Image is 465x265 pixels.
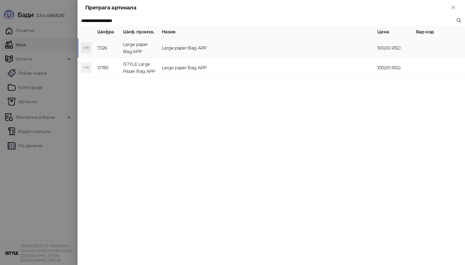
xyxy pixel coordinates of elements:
th: Шиф. произв. [120,26,159,38]
td: Large paper Bag APP [120,38,159,58]
div: LPB [81,62,91,73]
td: iSTYLE Large Paper Bag APP [120,58,159,78]
td: 100,00 RSD [375,58,413,78]
td: Large paper Bag APP [159,58,375,78]
td: 7326 [95,38,120,58]
th: Цена [375,26,413,38]
div: Претрага артикала [85,4,449,12]
div: LPB [81,43,91,53]
td: 13783 [95,58,120,78]
button: Close [449,4,457,12]
td: Large paper Bag APP [159,38,375,58]
th: Назив [159,26,375,38]
th: Шифра [95,26,120,38]
td: 100,00 RSD [375,38,413,58]
th: Бар код [413,26,465,38]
